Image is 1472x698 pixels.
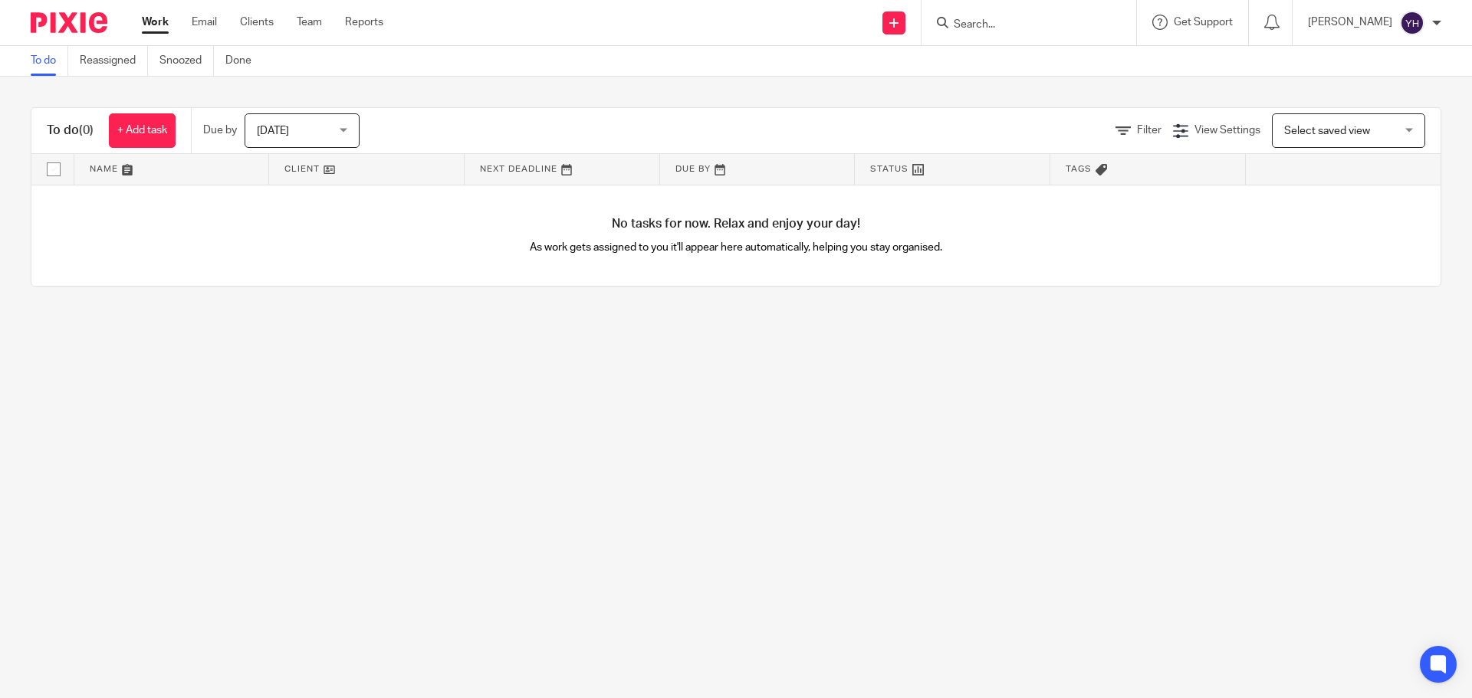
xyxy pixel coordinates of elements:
[1137,125,1161,136] span: Filter
[192,15,217,30] a: Email
[31,216,1441,232] h4: No tasks for now. Relax and enjoy your day!
[203,123,237,138] p: Due by
[1066,165,1092,173] span: Tags
[31,46,68,76] a: To do
[257,126,289,136] span: [DATE]
[31,12,107,33] img: Pixie
[1400,11,1424,35] img: svg%3E
[345,15,383,30] a: Reports
[1194,125,1260,136] span: View Settings
[47,123,94,139] h1: To do
[109,113,176,148] a: + Add task
[297,15,322,30] a: Team
[225,46,263,76] a: Done
[1284,126,1370,136] span: Select saved view
[80,46,148,76] a: Reassigned
[952,18,1090,32] input: Search
[240,15,274,30] a: Clients
[384,240,1089,255] p: As work gets assigned to you it'll appear here automatically, helping you stay organised.
[1174,17,1233,28] span: Get Support
[1308,15,1392,30] p: [PERSON_NAME]
[79,124,94,136] span: (0)
[159,46,214,76] a: Snoozed
[142,15,169,30] a: Work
